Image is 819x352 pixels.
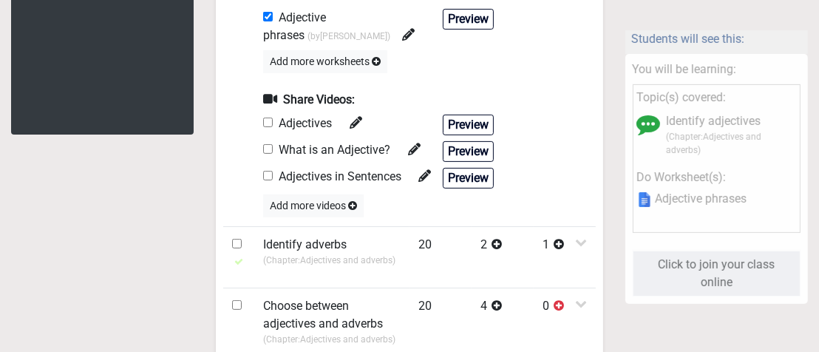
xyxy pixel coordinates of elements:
[263,194,364,217] button: Add more videos
[637,89,727,106] label: Topic(s) covered:
[443,168,494,189] button: Preview
[656,193,747,205] label: Adjective phrases
[637,169,727,186] label: Do Worksheet(s):
[633,251,801,297] button: Click to join your class online
[472,226,534,288] td: 2
[263,91,355,109] label: Share Videos:
[263,254,401,267] p: (Chapter: Adjectives and adverbs )
[263,50,387,73] button: Add more worksheets
[263,168,432,189] div: Adjectives in Sentences
[263,141,421,162] div: What is an Adjective?
[443,9,494,30] button: Preview
[667,130,797,157] p: (Chapter: Adjectives and adverbs )
[633,61,737,78] label: You will be learning:
[263,333,401,346] p: (Chapter: Adjectives and adverbs )
[409,226,472,288] td: 20
[534,226,596,288] td: 1
[443,141,494,162] button: Preview
[667,112,761,130] label: Identify adjectives
[263,297,401,333] label: Choose between adjectives and adverbs
[637,192,652,207] img: data:image/png;base64,iVBORw0KGgoAAAANSUhEUgAAAgAAAAIACAYAAAD0eNT6AAAABHNCSVQICAgIfAhkiAAAAAlwSFl...
[443,115,494,135] button: Preview
[263,236,347,254] label: Identify adverbs
[307,31,390,41] span: (by [PERSON_NAME] )
[263,9,432,44] div: Adjective phrases
[263,115,362,135] div: Adjectives
[631,30,744,47] label: Students will see this:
